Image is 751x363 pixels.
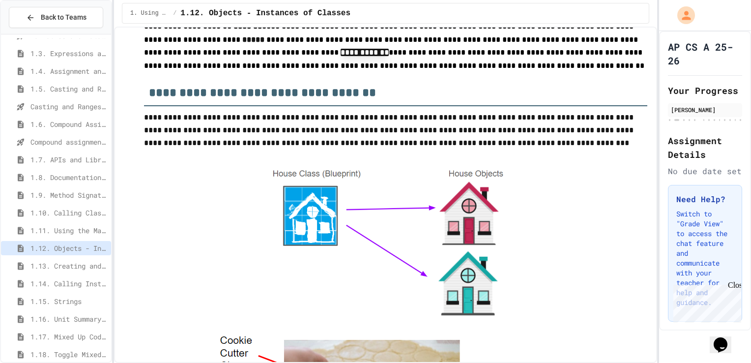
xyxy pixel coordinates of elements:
[30,154,107,165] span: 1.7. APIs and Libraries
[30,349,107,360] span: 1.18. Toggle Mixed Up or Write Code Practice 1.1-1.6
[30,243,107,253] span: 1.12. Objects - Instances of Classes
[30,137,107,147] span: Compound assignment operators - Quiz
[30,208,107,218] span: 1.10. Calling Class Methods
[30,225,107,236] span: 1.11. Using the Math Class
[4,4,68,62] div: Chat with us now!Close
[30,278,107,289] span: 1.14. Calling Instance Methods
[30,66,107,76] span: 1.4. Assignment and Input
[30,332,107,342] span: 1.17. Mixed Up Code Practice 1.1-1.6
[30,101,107,112] span: Casting and Ranges of variables - Quiz
[30,296,107,306] span: 1.15. Strings
[668,134,742,161] h2: Assignment Details
[668,84,742,97] h2: Your Progress
[710,324,741,353] iframe: chat widget
[669,281,741,323] iframe: chat widget
[180,7,350,19] span: 1.12. Objects - Instances of Classes
[30,261,107,271] span: 1.13. Creating and Initializing Objects: Constructors
[30,190,107,200] span: 1.9. Method Signatures
[173,9,176,17] span: /
[9,7,103,28] button: Back to Teams
[668,40,742,67] h1: AP CS A 25-26
[30,314,107,324] span: 1.16. Unit Summary 1a (1.1-1.6)
[30,84,107,94] span: 1.5. Casting and Ranges of Values
[668,165,742,177] div: No due date set
[30,48,107,59] span: 1.3. Expressions and Output [New]
[676,209,734,307] p: Switch to "Grade View" to access the chat feature and communicate with your teacher for help and ...
[667,4,697,27] div: My Account
[676,193,734,205] h3: Need Help?
[30,172,107,182] span: 1.8. Documentation with Comments and Preconditions
[30,119,107,129] span: 1.6. Compound Assignment Operators
[671,105,739,114] div: [PERSON_NAME]
[130,9,169,17] span: 1. Using Objects and Methods
[41,12,87,23] span: Back to Teams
